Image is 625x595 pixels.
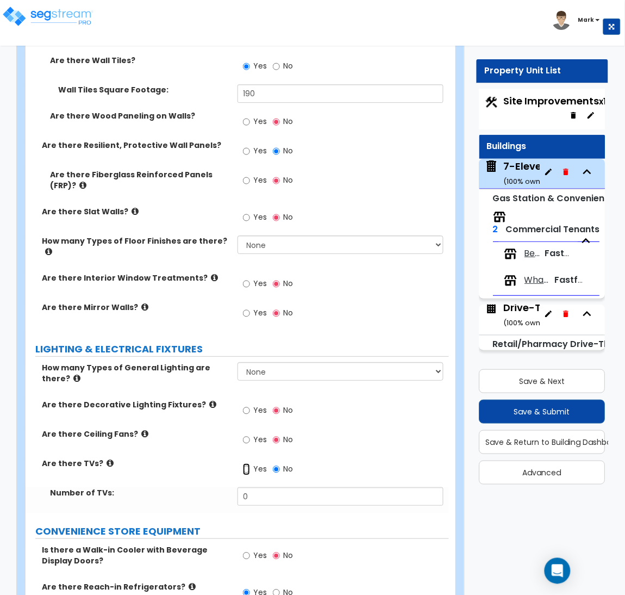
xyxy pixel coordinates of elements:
label: Are there Interior Window Treatments? [42,272,229,283]
input: No [273,405,280,417]
input: Yes [243,550,250,562]
span: Yes [254,116,267,127]
small: ( 100 % ownership) [504,318,567,328]
i: click for more info! [141,430,148,438]
small: x1 [600,96,607,107]
label: Are there Mirror Walls? [42,302,229,313]
small: ( 100 % ownership) [504,176,567,187]
span: Yes [254,145,267,156]
input: No [273,145,280,157]
img: avatar.png [552,11,571,30]
label: Are there TVs? [42,458,229,469]
input: Yes [243,463,250,475]
input: Yes [243,278,250,290]
span: No [284,175,293,185]
span: Yes [254,463,267,474]
label: Are there Decorative Lighting Fixtures? [42,399,229,410]
span: 2 [493,223,499,235]
div: 7-Eleven [504,159,567,187]
span: Yes [254,434,267,445]
img: building.svg [485,301,499,315]
label: Are there Resilient, Protective Wall Panels? [42,140,229,151]
img: tenants.png [493,210,507,224]
input: Yes [243,145,250,157]
span: No [284,550,293,561]
div: Open Intercom Messenger [545,558,571,584]
i: click for more info! [209,400,216,408]
span: Yes [254,550,267,561]
input: Yes [243,116,250,128]
div: Drive-Thru [504,301,567,329]
label: Are there Slat Walls? [42,206,229,217]
input: Yes [243,212,250,224]
span: Fastfood Tenant [545,247,620,259]
i: click for more info! [73,374,80,382]
label: Is there a Walk-in Cooler with Beverage Display Doors? [42,544,229,566]
label: How many Types of Floor Finishes are there? [42,235,229,257]
input: No [273,175,280,187]
input: No [273,212,280,224]
div: Property Unit List [485,65,601,77]
i: click for more info! [45,247,52,256]
input: No [273,60,280,72]
img: tenants.png [504,274,517,287]
div: Buildings [487,140,598,153]
span: Yes [254,60,267,71]
i: click for more info! [132,207,139,215]
span: Yes [254,307,267,318]
input: No [273,550,280,562]
button: Save & Submit [479,400,606,424]
img: tenants.png [504,247,517,261]
span: No [284,60,293,71]
i: click for more info! [141,303,148,311]
img: building.svg [485,159,499,173]
input: No [273,116,280,128]
input: No [273,307,280,319]
i: click for more info! [79,181,86,189]
label: Are there Fiberglass Reinforced Panels (FRP)? [50,169,229,191]
span: No [284,212,293,222]
input: No [273,434,280,446]
input: Yes [243,307,250,319]
input: No [273,463,280,475]
button: Save & Next [479,369,606,393]
button: Save & Return to Building Dashboard [479,430,606,454]
i: click for more info! [107,459,114,467]
label: How many Types of General Lighting are there? [42,362,229,384]
span: Yes [254,405,267,416]
span: Yes [254,212,267,222]
label: Are there Reach-in Refrigerators? [42,581,229,592]
label: LIGHTING & ELECTRICAL FIXTURES [35,342,449,356]
span: Site Improvements [504,94,607,108]
span: No [284,434,293,445]
img: logo_pro_r.png [2,5,94,27]
span: No [284,307,293,318]
span: No [284,463,293,474]
span: Yes [254,175,267,185]
input: No [273,278,280,290]
input: Yes [243,175,250,187]
input: Yes [243,434,250,446]
span: No [284,145,293,156]
label: CONVENIENCE STORE EQUIPMENT [35,524,449,538]
label: Wall Tiles Square Footage: [58,84,229,95]
span: Yes [254,278,267,289]
span: Commercial Tenants [507,223,601,235]
img: Construction.png [485,95,499,109]
span: Best Donuts [525,247,542,260]
input: Yes [243,60,250,72]
small: Retail/Pharmacy Drive-Thru [493,338,620,350]
span: No [284,278,293,289]
span: No [284,116,293,127]
span: Drive-Thru [485,301,541,329]
span: Whataburger [525,274,551,287]
i: click for more info! [189,582,196,591]
span: No [284,405,293,416]
i: click for more info! [211,274,218,282]
label: Are there Wall Tiles? [50,55,229,66]
span: 7-Eleven [485,159,541,187]
b: Mark [578,16,595,24]
label: Number of TVs: [50,487,229,498]
label: Are there Ceiling Fans? [42,429,229,439]
button: Advanced [479,461,606,485]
